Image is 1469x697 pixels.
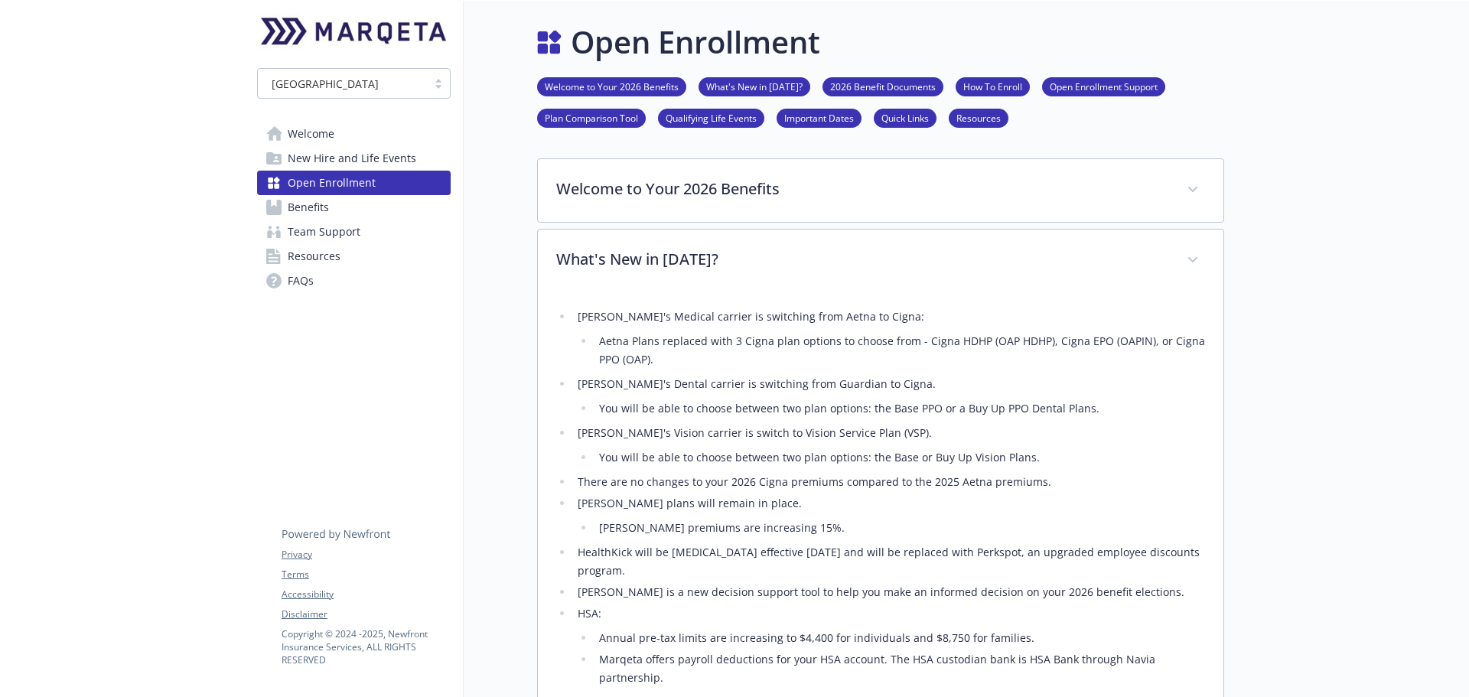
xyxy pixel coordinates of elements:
a: Terms [282,568,450,581]
p: What's New in [DATE]? [556,248,1168,271]
li: [PERSON_NAME] is a new decision support tool to help you make an informed decision on your 2026 b... [573,583,1205,601]
a: 2026 Benefit Documents [822,79,943,93]
a: Resources [257,244,451,269]
a: Open Enrollment [257,171,451,195]
div: What's New in [DATE]? [538,230,1223,292]
li: [PERSON_NAME] premiums are increasing 15%. [594,519,1205,537]
a: Plan Comparison Tool [537,110,646,125]
a: Important Dates [777,110,862,125]
span: Team Support [288,220,360,244]
a: Team Support [257,220,451,244]
span: Welcome [288,122,334,146]
li: Aetna Plans replaced with 3 Cigna plan options to choose from - Cigna HDHP (OAP HDHP), Cigna EPO ... [594,332,1205,369]
li: [PERSON_NAME]'s Dental carrier is switching from Guardian to Cigna. [573,375,1205,418]
span: New Hire and Life Events [288,146,416,171]
p: Welcome to Your 2026 Benefits [556,178,1168,200]
a: Qualifying Life Events [658,110,764,125]
a: Accessibility [282,588,450,601]
a: How To Enroll [956,79,1030,93]
div: Welcome to Your 2026 Benefits [538,159,1223,222]
a: Benefits [257,195,451,220]
li: [PERSON_NAME]'s Medical carrier is switching from Aetna to Cigna: [573,308,1205,369]
span: Benefits [288,195,329,220]
a: What's New in [DATE]? [699,79,810,93]
li: Marqeta offers payroll deductions for your HSA account. The HSA custodian bank is HSA Bank throug... [594,650,1205,687]
li: You will be able to choose between two plan options: the Base PPO or a Buy Up PPO Dental Plans. [594,399,1205,418]
span: Open Enrollment [288,171,376,195]
a: Open Enrollment Support [1042,79,1165,93]
a: Disclaimer [282,607,450,621]
span: [GEOGRAPHIC_DATA] [265,76,419,92]
a: FAQs [257,269,451,293]
li: HSA: [573,604,1205,687]
span: [GEOGRAPHIC_DATA] [272,76,379,92]
span: FAQs [288,269,314,293]
li: [PERSON_NAME]'s Vision carrier is switch to Vision Service Plan (VSP). [573,424,1205,467]
li: You will be able to choose between two plan options: the Base or Buy Up Vision Plans. [594,448,1205,467]
a: Welcome [257,122,451,146]
p: Copyright © 2024 - 2025 , Newfront Insurance Services, ALL RIGHTS RESERVED [282,627,450,666]
li: There are no changes to your 2026 Cigna premiums compared to the 2025 Aetna premiums. [573,473,1205,491]
a: Welcome to Your 2026 Benefits [537,79,686,93]
li: [PERSON_NAME] plans will remain in place. [573,494,1205,537]
span: Resources [288,244,340,269]
li: Annual pre-tax limits are increasing to $4,400 for individuals and $8,750 for families. [594,629,1205,647]
a: Privacy [282,548,450,562]
a: Quick Links [874,110,936,125]
li: HealthKick will be [MEDICAL_DATA] effective [DATE] and will be replaced with Perkspot, an upgrade... [573,543,1205,580]
a: Resources [949,110,1008,125]
a: New Hire and Life Events [257,146,451,171]
h1: Open Enrollment [571,19,820,65]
